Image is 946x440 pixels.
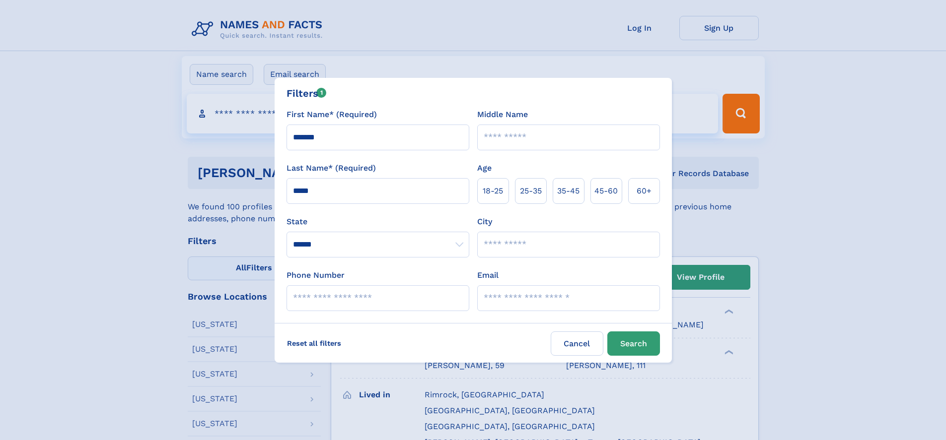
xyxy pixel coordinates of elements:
label: Last Name* (Required) [287,162,376,174]
button: Search [607,331,660,356]
label: State [287,216,469,228]
label: Middle Name [477,109,528,121]
span: 45‑60 [594,185,618,197]
span: 60+ [637,185,652,197]
span: 18‑25 [483,185,503,197]
label: Age [477,162,492,174]
label: City [477,216,492,228]
label: First Name* (Required) [287,109,377,121]
label: Reset all filters [281,331,348,355]
div: Filters [287,86,327,101]
label: Email [477,269,499,281]
label: Phone Number [287,269,345,281]
span: 25‑35 [520,185,542,197]
span: 35‑45 [557,185,580,197]
label: Cancel [551,331,603,356]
